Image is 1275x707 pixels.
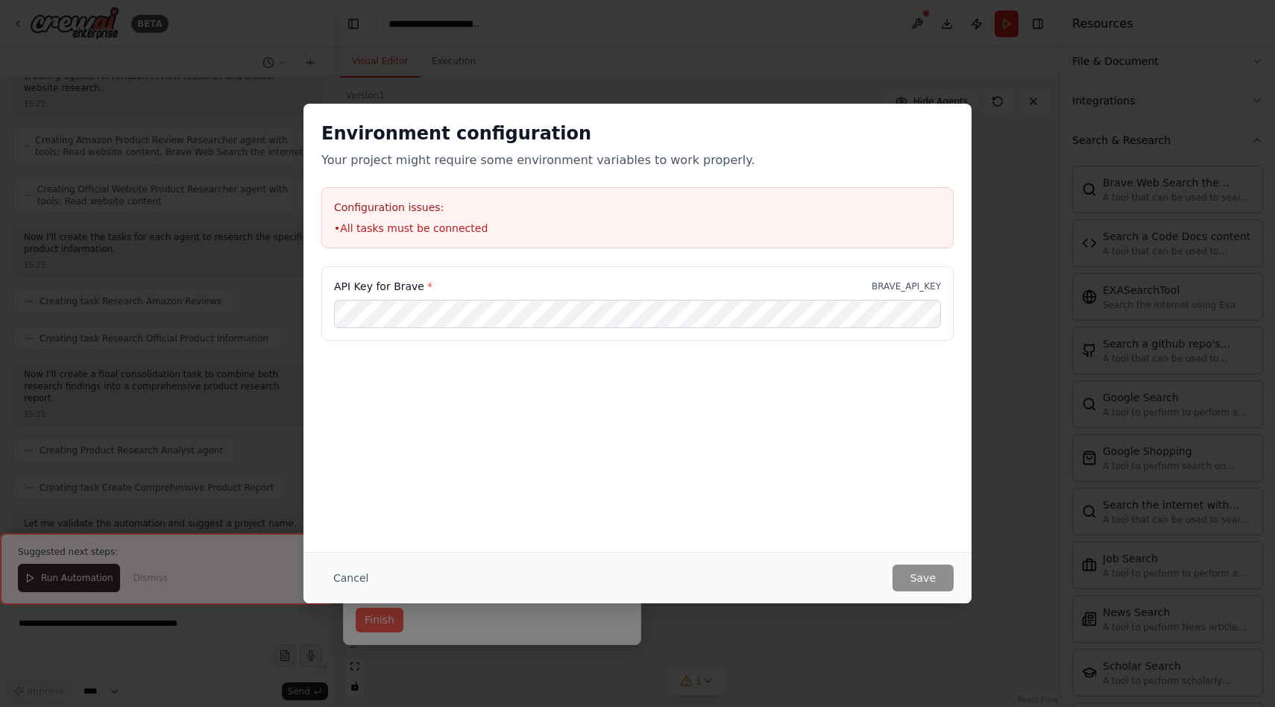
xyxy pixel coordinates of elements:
[892,565,954,591] button: Save
[334,200,941,215] h3: Configuration issues:
[321,151,954,169] p: Your project might require some environment variables to work properly.
[334,221,941,236] li: • All tasks must be connected
[334,279,432,294] label: API Key for Brave
[321,565,380,591] button: Cancel
[872,280,941,292] p: BRAVE_API_KEY
[321,122,954,145] h2: Environment configuration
